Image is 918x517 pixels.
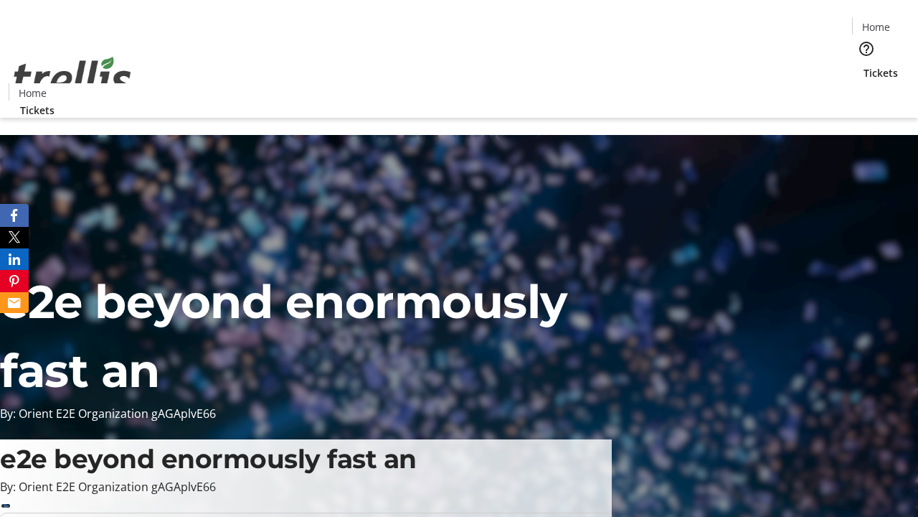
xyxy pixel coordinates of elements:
[9,41,136,113] img: Orient E2E Organization gAGAplvE66's Logo
[852,80,881,109] button: Cart
[862,19,890,34] span: Home
[9,103,66,118] a: Tickets
[863,65,898,80] span: Tickets
[853,19,899,34] a: Home
[9,85,55,101] a: Home
[19,85,47,101] span: Home
[852,34,881,63] button: Help
[852,65,909,80] a: Tickets
[20,103,55,118] span: Tickets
